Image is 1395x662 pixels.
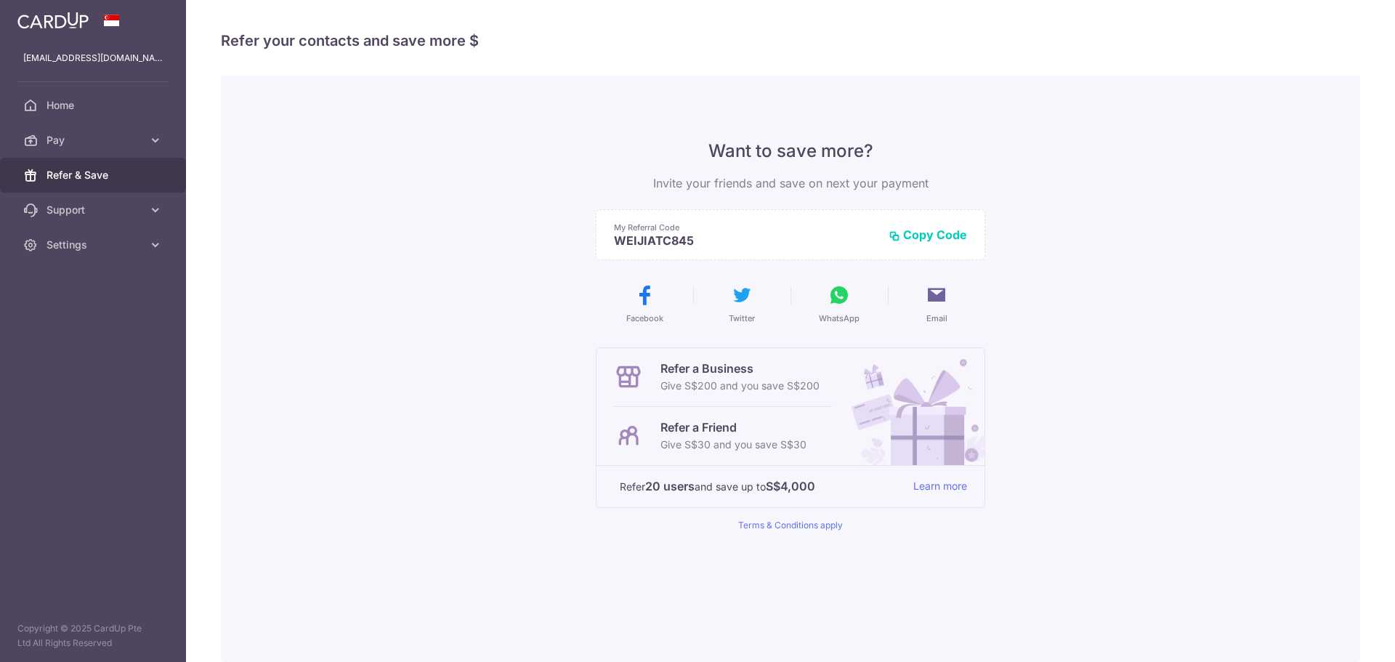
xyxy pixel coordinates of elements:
[913,477,967,496] a: Learn more
[596,140,985,163] p: Want to save more?
[738,520,843,530] a: Terms & Conditions apply
[626,312,663,324] span: Facebook
[699,283,785,324] button: Twitter
[602,283,687,324] button: Facebook
[729,312,755,324] span: Twitter
[660,360,820,377] p: Refer a Business
[614,233,877,248] p: WEIJIATC845
[894,283,979,324] button: Email
[614,222,877,233] p: My Referral Code
[660,436,806,453] p: Give S$30 and you save S$30
[46,98,142,113] span: Home
[46,203,142,217] span: Support
[645,477,695,495] strong: 20 users
[926,312,947,324] span: Email
[46,133,142,148] span: Pay
[17,12,89,29] img: CardUp
[819,312,860,324] span: WhatsApp
[889,227,967,242] button: Copy Code
[46,238,142,252] span: Settings
[221,29,1360,52] h4: Refer your contacts and save more $
[766,477,815,495] strong: S$4,000
[596,174,985,192] p: Invite your friends and save on next your payment
[796,283,882,324] button: WhatsApp
[660,377,820,395] p: Give S$200 and you save S$200
[620,477,902,496] p: Refer and save up to
[23,51,163,65] p: [EMAIL_ADDRESS][DOMAIN_NAME]
[46,168,142,182] span: Refer & Save
[838,348,984,465] img: Refer
[660,419,806,436] p: Refer a Friend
